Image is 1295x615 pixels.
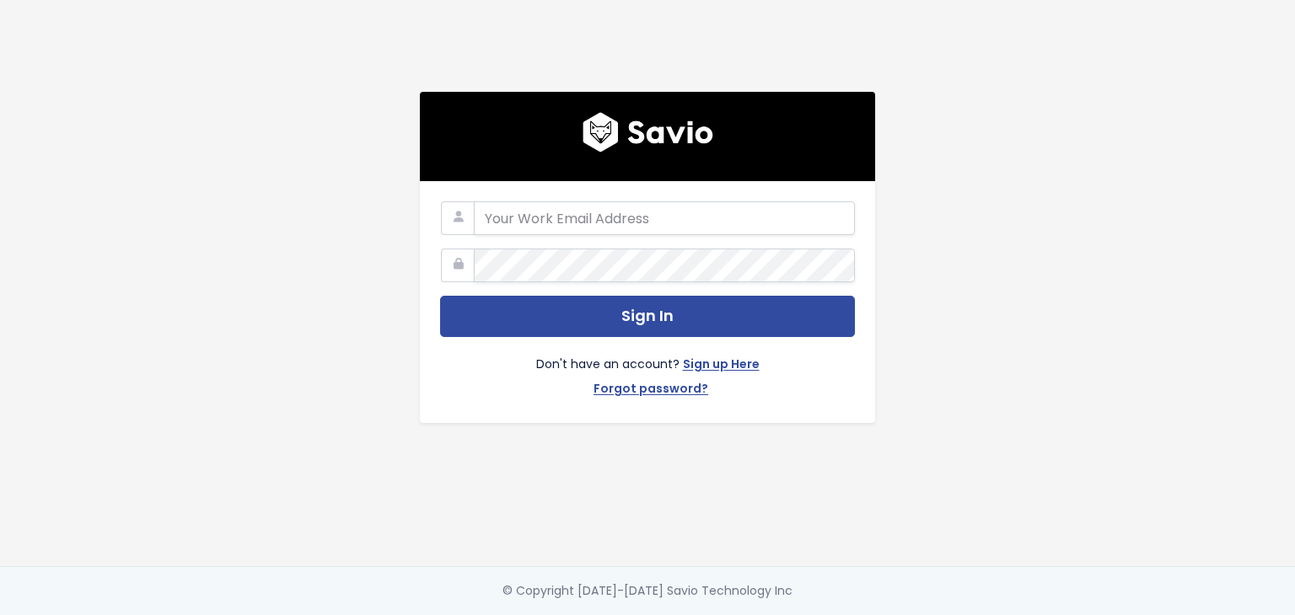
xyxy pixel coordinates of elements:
[440,337,855,403] div: Don't have an account?
[440,296,855,337] button: Sign In
[683,354,760,378] a: Sign up Here
[502,580,793,602] div: © Copyright [DATE]-[DATE] Savio Technology Inc
[594,378,708,403] a: Forgot password?
[583,112,713,152] img: logo600x187.a314fd40982d.png
[474,201,855,235] input: Your Work Email Address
